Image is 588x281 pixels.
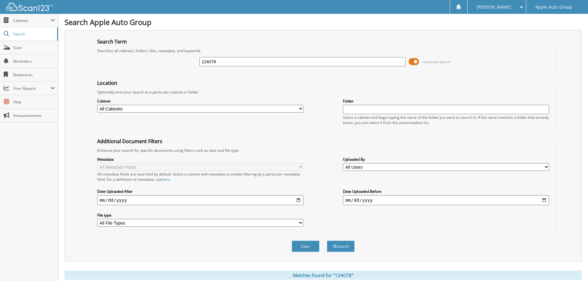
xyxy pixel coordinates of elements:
[13,99,55,105] span: Help
[13,31,54,37] span: Search
[13,45,55,50] span: Scan
[97,171,303,182] div: All metadata fields are searched by default. Select a cabinet with metadata to enable filtering b...
[13,18,51,23] span: Cabinets
[343,189,549,194] label: Date Uploaded Before
[162,177,170,182] a: here
[423,60,450,64] span: Advanced Search
[94,38,130,45] legend: Search Term
[13,113,55,118] span: Announcements
[6,3,52,11] img: scan123-logo-white.svg
[477,5,511,9] span: [PERSON_NAME]
[343,195,549,205] input: end
[292,241,319,252] button: Clear
[97,213,303,218] label: File type
[327,241,355,252] button: Search
[97,189,303,194] label: Date Uploaded After
[535,5,572,9] span: Apple Auto Group
[94,138,165,145] legend: Additional Document Filters
[13,72,55,77] span: Bookmarks
[94,89,552,95] div: Optionally limit your search to a particular cabinet or folder
[97,157,303,162] label: Metadata
[13,86,51,91] span: User Reports
[94,148,552,153] div: Enhance your search for specific documents using filters such as date and file type.
[97,98,303,104] label: Cabinet
[65,271,582,280] div: Matches found for "124078"
[343,98,549,104] label: Folder
[13,59,55,64] span: Reminders
[65,17,582,27] h1: Search Apple Auto Group
[343,157,549,162] label: Uploaded By
[97,195,303,205] input: start
[94,48,552,53] div: Searches all cabinets, folders, files, metadata, and keywords
[94,80,120,86] legend: Location
[343,115,549,125] div: Select a cabinet and begin typing the name of the folder you want to search in. If the name match...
